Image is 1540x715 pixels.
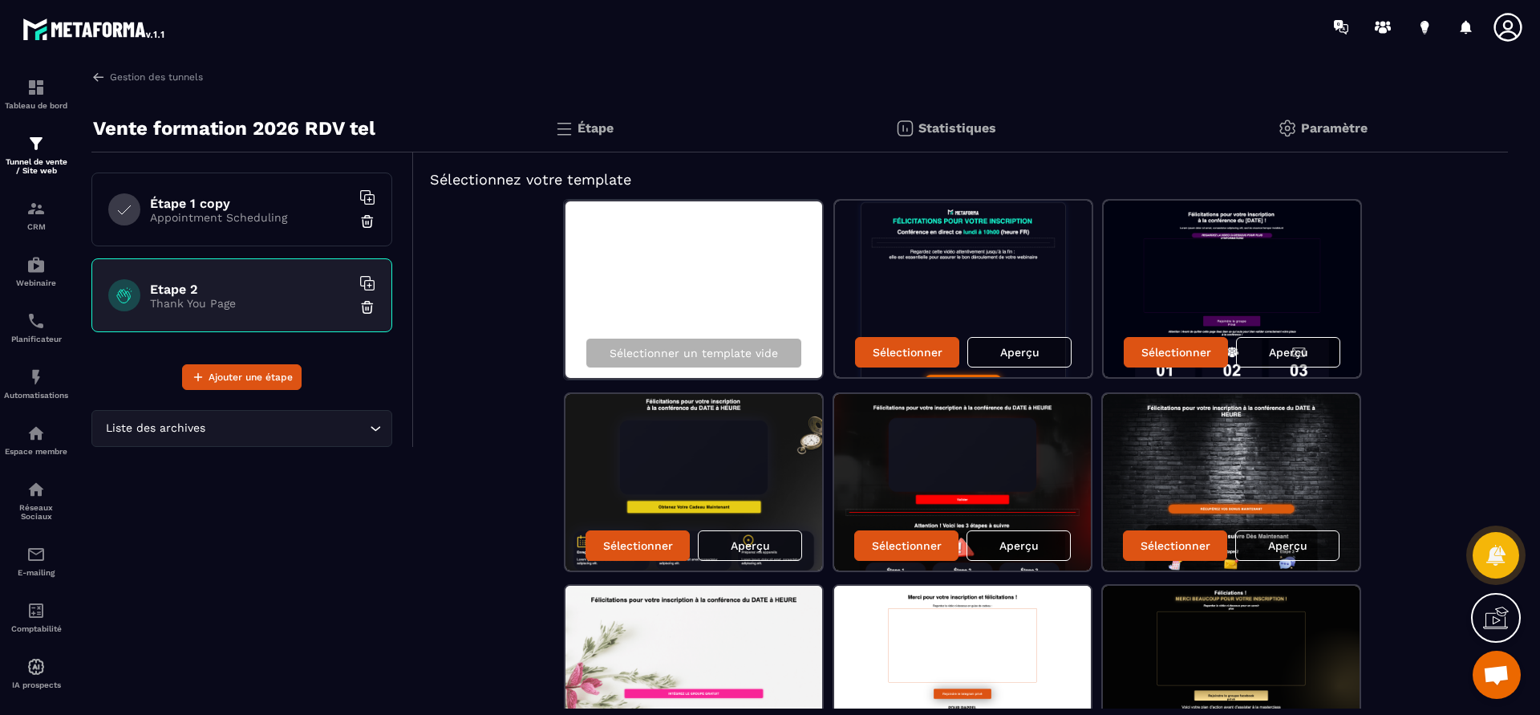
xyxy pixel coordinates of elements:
p: Comptabilité [4,624,68,633]
p: Appointment Scheduling [150,211,351,224]
img: automations [26,368,46,387]
p: Aperçu [731,539,770,552]
p: Planificateur [4,335,68,343]
p: Automatisations [4,391,68,400]
a: formationformationTunnel de vente / Site web [4,122,68,187]
img: trash [359,299,375,315]
h6: Etape 2 [150,282,351,297]
img: arrow [91,70,106,84]
button: Ajouter une étape [182,364,302,390]
img: trash [359,213,375,230]
p: Aperçu [1268,539,1307,552]
a: automationsautomationsEspace membre [4,412,68,468]
span: Liste des archives [102,420,209,437]
img: image [1103,394,1360,571]
p: Réseaux Sociaux [4,503,68,521]
img: formation [26,199,46,218]
p: Sélectionner [1141,346,1211,359]
img: image [834,394,1091,571]
img: image [835,201,1092,377]
h6: Étape 1 copy [150,196,351,211]
a: automationsautomationsAutomatisations [4,355,68,412]
p: Thank You Page [150,297,351,310]
a: emailemailE-mailing [4,533,68,589]
a: Ouvrir le chat [1473,651,1521,699]
img: logo [22,14,167,43]
img: accountant [26,601,46,620]
p: E-mailing [4,568,68,577]
a: automationsautomationsWebinaire [4,243,68,299]
p: Aperçu [999,539,1039,552]
img: social-network [26,480,46,499]
span: Ajouter une étape [209,369,293,385]
img: setting-gr.5f69749f.svg [1278,119,1297,138]
img: scheduler [26,311,46,331]
p: Aperçu [1269,346,1308,359]
a: accountantaccountantComptabilité [4,589,68,645]
p: Vente formation 2026 RDV tel [93,112,375,144]
a: formationformationCRM [4,187,68,243]
img: bars.0d591741.svg [554,119,573,138]
p: Sélectionner [873,346,942,359]
img: image [1104,201,1360,377]
p: Tunnel de vente / Site web [4,157,68,175]
p: CRM [4,222,68,231]
img: formation [26,134,46,153]
a: Gestion des tunnels [91,70,203,84]
img: stats.20deebd0.svg [895,119,914,138]
a: social-networksocial-networkRéseaux Sociaux [4,468,68,533]
img: automations [26,255,46,274]
p: Statistiques [918,120,996,136]
img: email [26,545,46,564]
p: Sélectionner un template vide [610,347,778,360]
p: Paramètre [1301,120,1368,136]
a: formationformationTableau de bord [4,66,68,122]
img: automations [26,424,46,443]
input: Search for option [209,420,366,437]
p: Étape [577,120,614,136]
p: Espace membre [4,447,68,456]
img: formation [26,78,46,97]
h5: Sélectionnez votre template [430,169,1492,191]
p: Webinaire [4,278,68,287]
div: Search for option [91,410,392,447]
p: Sélectionner [872,539,942,552]
p: Aperçu [1000,346,1039,359]
a: schedulerschedulerPlanificateur [4,299,68,355]
p: Sélectionner [603,539,673,552]
p: Tableau de bord [4,101,68,110]
img: image [565,394,822,571]
p: IA prospects [4,680,68,689]
p: Sélectionner [1141,539,1210,552]
img: automations [26,657,46,676]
